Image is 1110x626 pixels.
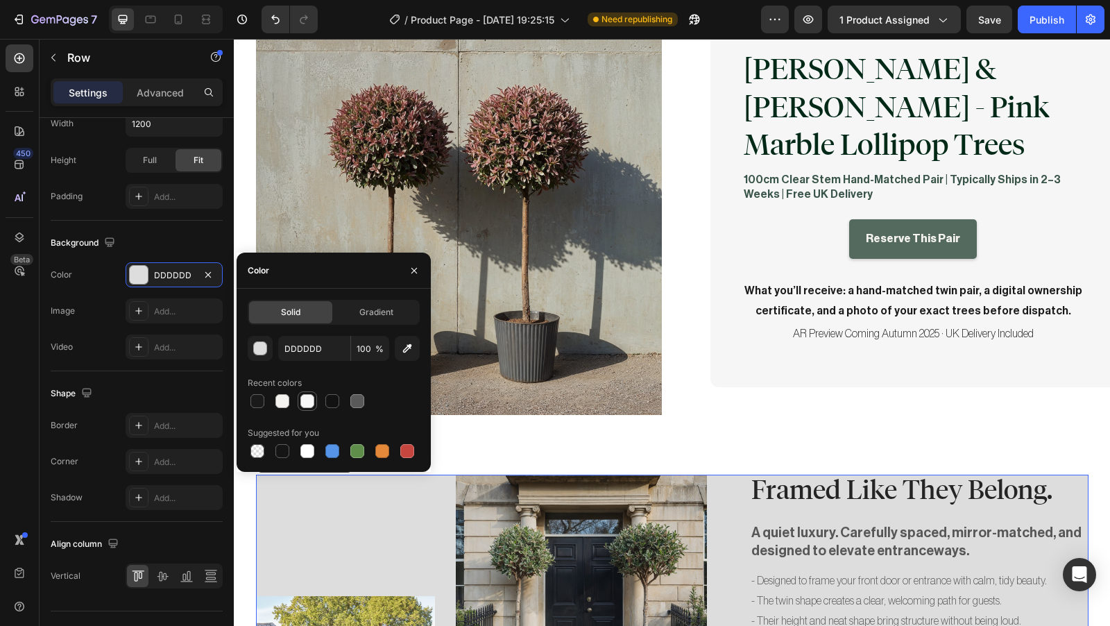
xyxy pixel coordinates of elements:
[154,456,219,468] div: Add...
[518,532,853,552] p: - Designed to frame your front door or entrance with calm, tidy beauty.
[194,154,203,167] span: Fit
[516,436,855,468] h2: Rich Text Editor. Editing area: main
[154,191,219,203] div: Add...
[411,12,554,27] span: Product Page - [DATE] 19:25:15
[516,484,855,523] div: Rich Text Editor. Editing area: main
[615,180,743,220] a: Reserve This Pair
[978,14,1001,26] span: Save
[234,39,1110,626] iframe: Design area
[1063,558,1096,591] div: Open Intercom Messenger
[510,134,849,163] p: 100cm Clear Stem Hand-Matched Pair | Typically Ships in 2–3 Weeks | Free UK Delivery
[51,491,83,504] div: Shadow
[1030,12,1064,27] div: Publish
[518,485,853,521] p: A quiet luxury. Carefully spaced, mirror-matched, and designed to elevate entranceways.
[375,343,384,355] span: %
[839,12,930,27] span: 1 product assigned
[966,6,1012,33] button: Save
[1018,6,1076,33] button: Publish
[518,437,853,466] p: Framed Like They Belong.
[143,154,157,167] span: Full
[137,85,184,100] p: Advanced
[67,49,185,66] p: Row
[518,552,853,573] p: - The twin shape creates a clear, welcoming path for guests.
[91,11,97,28] p: 7
[499,285,860,305] p: AR Preview Coming Autumn 2025 · UK Delivery Included
[601,13,672,26] span: Need republishing
[278,336,350,361] input: Eg: FFFFFF
[13,148,33,159] div: 450
[154,341,219,354] div: Add...
[499,242,860,282] p: What you’ll receive: a hand-matched twin pair, a digital ownership certificate, and a photo of yo...
[154,420,219,432] div: Add...
[51,117,74,130] div: Width
[828,6,961,33] button: 1 product assigned
[51,341,73,353] div: Video
[51,570,80,582] div: Vertical
[404,12,408,27] span: /
[69,85,108,100] p: Settings
[51,190,83,203] div: Padding
[154,492,219,505] div: Add...
[51,455,78,468] div: Corner
[10,254,33,265] div: Beta
[154,269,194,282] div: DDDDDD
[126,111,222,136] input: Auto
[51,154,76,167] div: Height
[51,419,78,432] div: Border
[262,6,318,33] div: Undo/Redo
[51,535,121,554] div: Align column
[51,305,75,317] div: Image
[40,416,62,429] div: Row
[518,573,853,593] p: - Their height and neat shape bring structure without being loud.
[359,306,393,319] span: Gradient
[51,384,95,403] div: Shape
[154,305,219,318] div: Add...
[51,269,72,281] div: Color
[51,234,118,253] div: Background
[248,264,269,277] div: Color
[248,377,302,389] div: Recent colors
[281,306,300,319] span: Solid
[248,427,319,439] div: Suggested for you
[632,190,726,210] p: Reserve This Pair
[6,6,103,33] button: 7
